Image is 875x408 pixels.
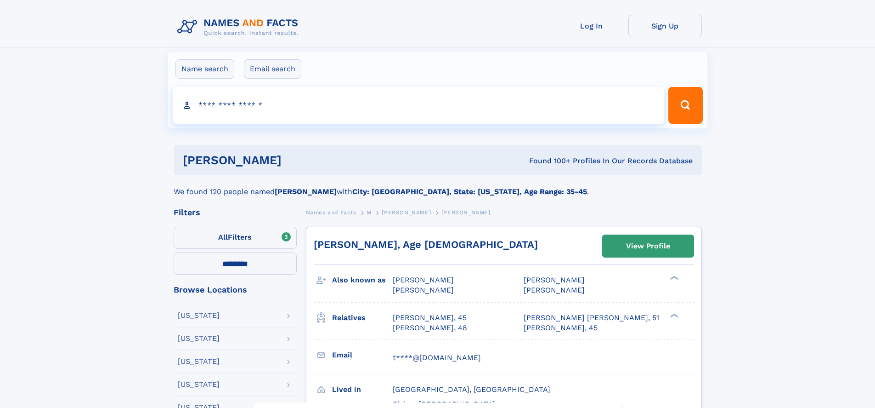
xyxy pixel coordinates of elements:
h3: Lived in [332,382,393,397]
div: ❯ [668,312,679,318]
a: [PERSON_NAME], 48 [393,323,467,333]
div: Filters [174,208,297,217]
label: Email search [244,59,301,79]
div: Found 100+ Profiles In Our Records Database [405,156,693,166]
a: Sign Up [628,15,702,37]
a: M [367,207,372,218]
span: [PERSON_NAME] [441,209,491,216]
div: View Profile [626,236,670,257]
a: Names and Facts [306,207,356,218]
span: All [218,233,228,241]
a: View Profile [603,235,694,257]
h1: [PERSON_NAME] [183,155,406,166]
h3: Relatives [332,310,393,326]
h3: Also known as [332,272,393,288]
div: Browse Locations [174,286,297,294]
a: Log In [555,15,628,37]
label: Name search [175,59,234,79]
span: [GEOGRAPHIC_DATA], [GEOGRAPHIC_DATA] [393,385,550,394]
a: [PERSON_NAME], 45 [393,313,467,323]
div: [US_STATE] [178,381,220,388]
a: [PERSON_NAME], Age [DEMOGRAPHIC_DATA] [314,239,538,250]
span: [PERSON_NAME] [382,209,431,216]
div: [US_STATE] [178,358,220,365]
div: [US_STATE] [178,335,220,342]
b: City: [GEOGRAPHIC_DATA], State: [US_STATE], Age Range: 35-45 [352,187,587,196]
div: [US_STATE] [178,312,220,319]
label: Filters [174,227,297,249]
img: Logo Names and Facts [174,15,306,40]
b: [PERSON_NAME] [275,187,337,196]
span: M [367,209,372,216]
span: [PERSON_NAME] [524,276,585,284]
h3: Email [332,347,393,363]
span: [PERSON_NAME] [393,276,454,284]
div: ❯ [668,275,679,281]
div: We found 120 people named with . [174,175,702,197]
span: [PERSON_NAME] [393,286,454,294]
input: search input [173,87,665,124]
a: [PERSON_NAME], 45 [524,323,598,333]
button: Search Button [668,87,702,124]
span: [PERSON_NAME] [524,286,585,294]
a: [PERSON_NAME] [382,207,431,218]
a: [PERSON_NAME] [PERSON_NAME], 51 [524,313,659,323]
